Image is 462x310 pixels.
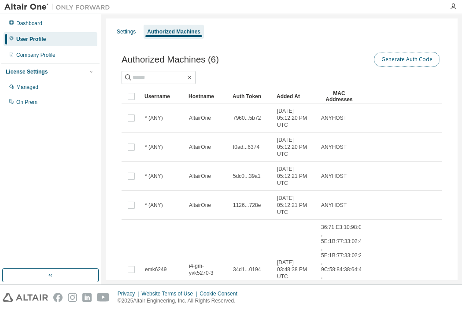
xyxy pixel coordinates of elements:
span: ANYHOST [321,173,347,180]
img: linkedin.svg [82,293,92,302]
span: 7960...5b72 [233,114,261,122]
span: emk6249 [145,266,166,273]
span: ANYHOST [321,202,347,209]
div: Settings [117,28,136,35]
span: AltairOne [189,173,211,180]
span: 1126...728e [233,202,261,209]
div: Managed [16,84,38,91]
button: Generate Auth Code [374,52,440,67]
span: * (ANY) [145,144,163,151]
img: facebook.svg [53,293,63,302]
span: [DATE] 05:12:20 PM UTC [277,107,313,129]
span: Authorized Machines (6) [122,55,219,65]
div: On Prem [16,99,37,106]
div: Added At [277,89,314,103]
img: Altair One [4,3,115,11]
span: [DATE] 05:12:20 PM UTC [277,137,313,158]
div: Cookie Consent [200,290,242,297]
span: * (ANY) [145,202,163,209]
span: 34d1...0194 [233,266,261,273]
span: f0ad...6374 [233,144,259,151]
span: AltairOne [189,144,211,151]
img: youtube.svg [97,293,110,302]
div: MAC Addresses [321,89,358,103]
span: * (ANY) [145,173,163,180]
span: ANYHOST [321,114,347,122]
span: i4-gm-yvk5270-3 [189,262,225,277]
div: License Settings [6,68,48,75]
span: AltairOne [189,114,211,122]
div: Dashboard [16,20,42,27]
span: * (ANY) [145,114,163,122]
div: User Profile [16,36,46,43]
div: Auth Token [233,89,270,103]
span: 5dc0...39a1 [233,173,261,180]
img: instagram.svg [68,293,77,302]
span: ANYHOST [321,144,347,151]
p: © 2025 Altair Engineering, Inc. All Rights Reserved. [118,297,243,305]
img: altair_logo.svg [3,293,48,302]
div: Hostname [188,89,225,103]
div: Authorized Machines [147,28,200,35]
div: Username [144,89,181,103]
span: [DATE] 05:12:21 PM UTC [277,166,313,187]
div: Company Profile [16,52,55,59]
div: Privacy [118,290,141,297]
div: Website Terms of Use [141,290,200,297]
span: [DATE] 03:48:38 PM UTC [277,259,313,280]
span: [DATE] 05:12:21 PM UTC [277,195,313,216]
span: AltairOne [189,202,211,209]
